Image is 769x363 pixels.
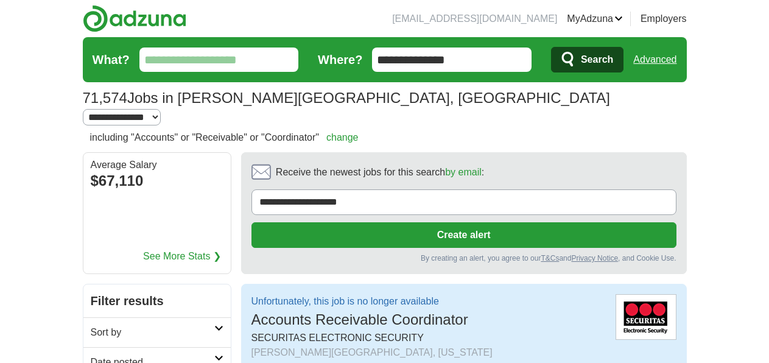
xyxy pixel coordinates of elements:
[83,90,610,106] h1: Jobs in [PERSON_NAME][GEOGRAPHIC_DATA], [GEOGRAPHIC_DATA]
[251,253,676,264] div: By creating an alert, you agree to our and , and Cookie Use.
[276,165,484,180] span: Receive the newest jobs for this search :
[551,47,623,72] button: Search
[143,249,221,264] a: See More Stats ❯
[91,170,223,192] div: $67,110
[581,48,613,72] span: Search
[318,51,362,69] label: Where?
[83,5,186,32] img: Adzuna logo
[90,130,359,145] h2: including "Accounts" or "Receivable" or "Coordinator"
[641,12,687,26] a: Employers
[541,254,559,263] a: T&Cs
[326,132,359,143] a: change
[93,51,130,69] label: What?
[83,317,231,347] a: Sort by
[91,325,214,340] h2: Sort by
[567,12,623,26] a: MyAdzuna
[392,12,557,26] li: [EMAIL_ADDRESS][DOMAIN_NAME]
[251,311,468,328] span: Accounts Receivable Coordinator
[445,167,482,177] a: by email
[251,294,468,309] p: Unfortunately, this job is no longer available
[251,222,676,248] button: Create alert
[571,254,618,263] a: Privacy Notice
[91,160,223,170] div: Average Salary
[83,284,231,317] h2: Filter results
[633,48,676,72] a: Advanced
[251,331,606,360] div: SECURITAS ELECTRONIC SECURITY
[616,294,676,340] img: Appcast Xcelerate (CPA) logo
[251,345,606,360] div: [PERSON_NAME][GEOGRAPHIC_DATA], [US_STATE]
[83,87,127,109] span: 71,574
